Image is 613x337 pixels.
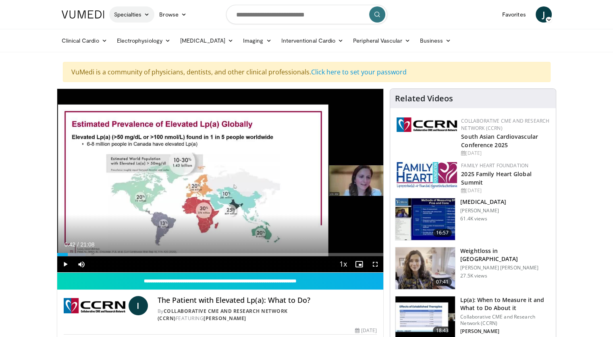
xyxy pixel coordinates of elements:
[461,170,531,186] a: 2025 Family Heart Global Summit
[80,241,94,248] span: 21:08
[460,265,551,271] p: [PERSON_NAME] [PERSON_NAME]
[57,253,384,256] div: Progress Bar
[395,247,455,289] img: 9983fed1-7565-45be-8934-aef1103ce6e2.150x105_q85_crop-smart_upscale.jpg
[77,241,79,248] span: /
[536,6,552,23] a: J
[129,296,148,315] a: I
[63,62,551,82] div: VuMedi is a community of physicians, dentists, and other clinical professionals.
[335,256,351,272] button: Playback Rate
[395,198,455,240] img: a92b9a22-396b-4790-a2bb-5028b5f4e720.150x105_q85_crop-smart_upscale.jpg
[112,33,175,49] a: Electrophysiology
[367,256,383,272] button: Fullscreen
[461,150,549,157] div: [DATE]
[415,33,456,49] a: Business
[395,198,551,240] a: 16:57 [MEDICAL_DATA] [PERSON_NAME] 61.4K views
[276,33,349,49] a: Interventional Cardio
[397,162,457,189] img: 96363db5-6b1b-407f-974b-715268b29f70.jpeg.150x105_q85_autocrop_double_scale_upscale_version-0.2.jpg
[433,278,452,286] span: 07:41
[158,296,377,305] h4: The Patient with Elevated Lp(a): What to Do?
[460,296,551,312] h3: Lp(a): When to Measure it and What to Do About it
[460,216,487,222] p: 61.4K views
[154,6,191,23] a: Browse
[348,33,415,49] a: Peripheral Vascular
[73,256,89,272] button: Mute
[62,10,104,18] img: VuMedi Logo
[57,89,384,273] video-js: Video Player
[226,5,387,24] input: Search topics, interventions
[109,6,155,23] a: Specialties
[238,33,276,49] a: Imaging
[497,6,531,23] a: Favorites
[461,187,549,194] div: [DATE]
[158,308,288,322] a: Collaborative CME and Research Network (CCRN)
[351,256,367,272] button: Enable picture-in-picture mode
[311,68,407,76] a: Click here to set your password
[460,247,551,263] h3: Weightloss in [GEOGRAPHIC_DATA]
[57,33,112,49] a: Clinical Cardio
[64,241,75,248] span: 0:42
[64,296,125,315] img: Collaborative CME and Research Network (CCRN)
[57,256,73,272] button: Play
[460,198,506,206] h3: [MEDICAL_DATA]
[433,327,452,335] span: 18:43
[395,94,453,103] h4: Related Videos
[461,162,528,169] a: Family Heart Foundation
[460,328,551,335] p: [PERSON_NAME]
[460,314,551,327] p: Collaborative CME and Research Network (CCRN)
[461,117,549,132] a: Collaborative CME and Research Network (CCRN)
[395,247,551,290] a: 07:41 Weightloss in [GEOGRAPHIC_DATA] [PERSON_NAME] [PERSON_NAME] 27.5K views
[175,33,238,49] a: [MEDICAL_DATA]
[204,315,246,322] a: [PERSON_NAME]
[460,208,506,214] p: [PERSON_NAME]
[433,229,452,237] span: 16:57
[355,327,377,334] div: [DATE]
[397,117,457,132] img: a04ee3ba-8487-4636-b0fb-5e8d268f3737.png.150x105_q85_autocrop_double_scale_upscale_version-0.2.png
[158,308,377,322] div: By FEATURING
[460,273,487,279] p: 27.5K views
[461,133,538,149] a: South Asian Cardiovascular Conference 2025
